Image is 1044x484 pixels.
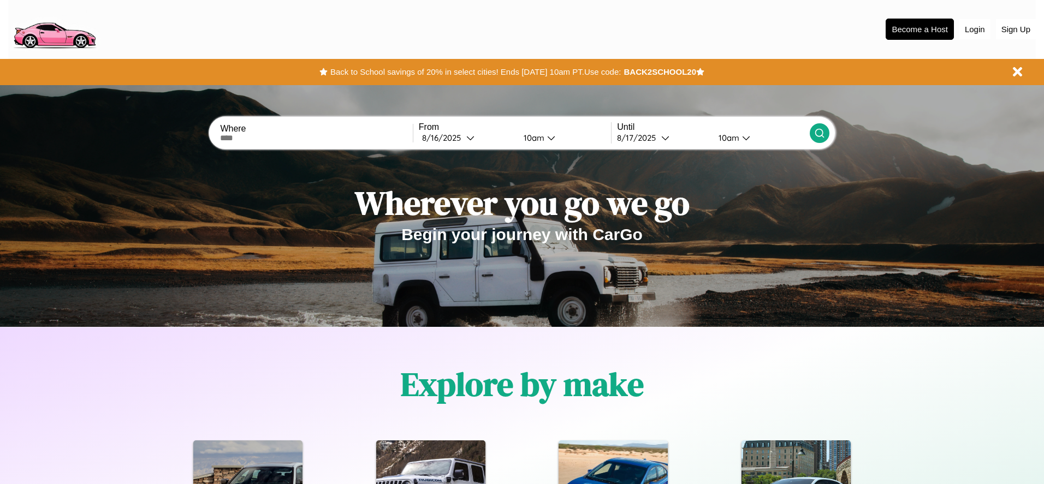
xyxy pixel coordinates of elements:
button: Sign Up [996,19,1036,39]
label: From [419,122,611,132]
button: 10am [515,132,611,144]
button: 10am [710,132,809,144]
div: 10am [713,133,742,143]
div: 8 / 16 / 2025 [422,133,466,143]
img: logo [8,5,100,51]
b: BACK2SCHOOL20 [624,67,696,76]
button: 8/16/2025 [419,132,515,144]
label: Until [617,122,809,132]
button: Back to School savings of 20% in select cities! Ends [DATE] 10am PT.Use code: [328,64,624,80]
h1: Explore by make [401,362,644,407]
div: 10am [518,133,547,143]
button: Become a Host [886,19,954,40]
div: 8 / 17 / 2025 [617,133,661,143]
button: Login [959,19,990,39]
label: Where [220,124,412,134]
